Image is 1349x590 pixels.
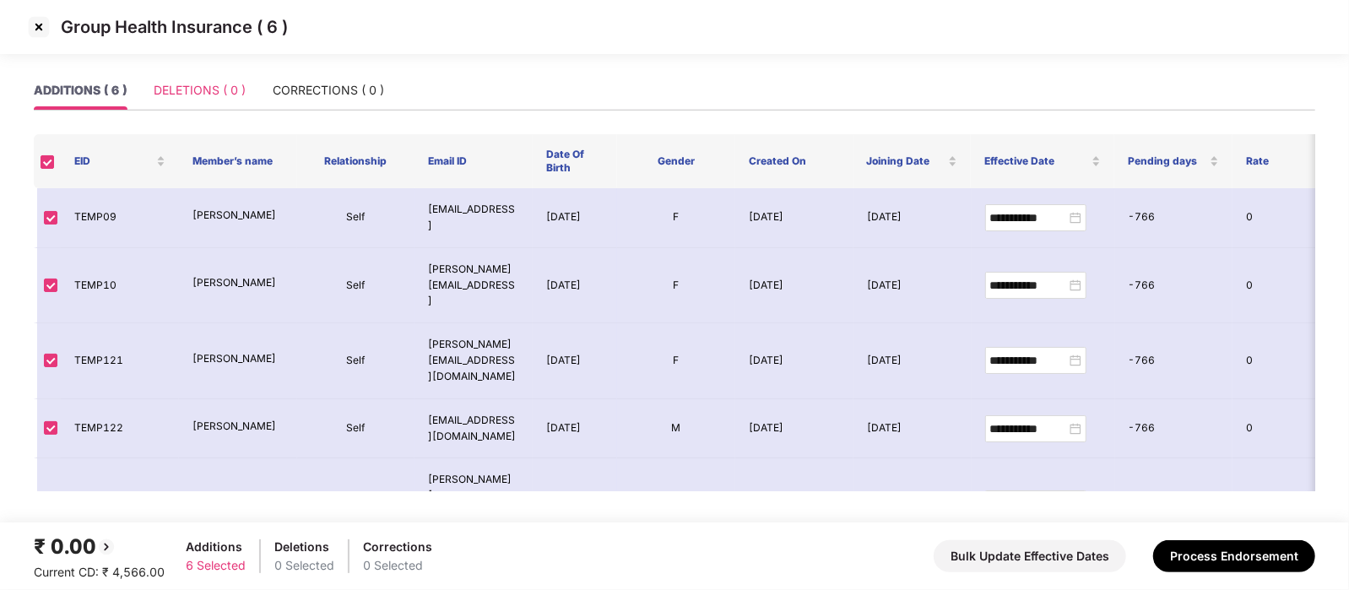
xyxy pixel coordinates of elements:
[297,248,415,324] td: Self
[61,134,179,188] th: EID
[414,248,533,324] td: [PERSON_NAME][EMAIL_ADDRESS]
[192,275,284,291] p: [PERSON_NAME]
[617,399,735,459] td: M
[297,458,415,549] td: Self
[414,399,533,459] td: [EMAIL_ADDRESS][DOMAIN_NAME]
[192,351,284,367] p: [PERSON_NAME]
[179,134,297,188] th: Member’s name
[34,531,165,563] div: ₹ 0.00
[735,399,853,459] td: [DATE]
[186,538,246,556] div: Additions
[414,458,533,549] td: [PERSON_NAME][EMAIL_ADDRESS][PERSON_NAME][DOMAIN_NAME]
[297,399,415,459] td: Self
[853,134,972,188] th: Joining Date
[617,248,735,324] td: F
[533,458,617,549] td: [DATE]
[533,399,617,459] td: [DATE]
[853,399,972,459] td: [DATE]
[34,565,165,579] span: Current CD: ₹ 4,566.00
[1115,188,1233,248] td: -766
[617,188,735,248] td: F
[192,208,284,224] p: [PERSON_NAME]
[934,540,1126,572] button: Bulk Update Effective Dates
[735,134,853,188] th: Created On
[617,134,735,188] th: Gender
[617,323,735,399] td: F
[1153,540,1315,572] button: Process Endorsement
[533,134,617,188] th: Date Of Birth
[1115,399,1233,459] td: -766
[1115,458,1233,549] td: -766
[192,419,284,435] p: [PERSON_NAME]
[533,248,617,324] td: [DATE]
[414,134,533,188] th: Email ID
[25,14,52,41] img: svg+xml;base64,PHN2ZyBpZD0iQ3Jvc3MtMzJ4MzIiIHhtbG5zPSJodHRwOi8vd3d3LnczLm9yZy8yMDAwL3N2ZyIgd2lkdG...
[186,556,246,575] div: 6 Selected
[971,134,1114,188] th: Effective Date
[735,248,853,324] td: [DATE]
[61,458,179,549] td: TEMP123
[274,556,334,575] div: 0 Selected
[1115,323,1233,399] td: -766
[617,458,735,549] td: F
[735,188,853,248] td: [DATE]
[297,323,415,399] td: Self
[735,323,853,399] td: [DATE]
[853,458,972,549] td: [DATE]
[61,323,179,399] td: TEMP121
[61,17,288,37] p: Group Health Insurance ( 6 )
[867,154,945,168] span: Joining Date
[533,188,617,248] td: [DATE]
[273,81,384,100] div: CORRECTIONS ( 0 )
[1128,154,1206,168] span: Pending days
[414,188,533,248] td: [EMAIL_ADDRESS]
[297,188,415,248] td: Self
[297,134,415,188] th: Relationship
[363,556,432,575] div: 0 Selected
[853,323,972,399] td: [DATE]
[154,81,246,100] div: DELETIONS ( 0 )
[735,458,853,549] td: [DATE]
[61,188,179,248] td: TEMP09
[414,323,533,399] td: [PERSON_NAME][EMAIL_ADDRESS][DOMAIN_NAME]
[533,323,617,399] td: [DATE]
[984,154,1088,168] span: Effective Date
[1115,248,1233,324] td: -766
[96,537,116,557] img: svg+xml;base64,PHN2ZyBpZD0iQmFjay0yMHgyMCIgeG1sbnM9Imh0dHA6Ly93d3cudzMub3JnLzIwMDAvc3ZnIiB3aWR0aD...
[61,399,179,459] td: TEMP122
[74,154,153,168] span: EID
[34,81,127,100] div: ADDITIONS ( 6 )
[1114,134,1233,188] th: Pending days
[853,248,972,324] td: [DATE]
[853,188,972,248] td: [DATE]
[274,538,334,556] div: Deletions
[363,538,432,556] div: Corrections
[61,248,179,324] td: TEMP10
